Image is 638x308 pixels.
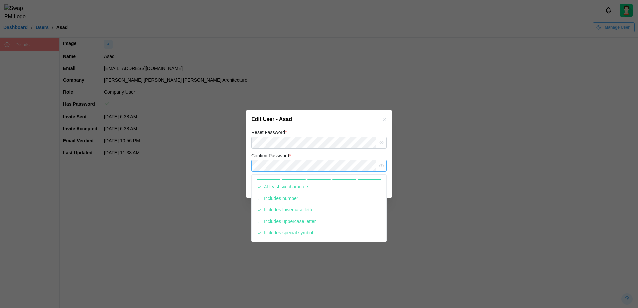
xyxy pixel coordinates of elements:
[264,218,316,225] div: Includes uppercase letter
[251,153,291,160] label: Confirm Password
[264,195,298,202] div: Includes number
[264,206,315,214] div: Includes lowercase letter
[264,229,313,237] div: Includes special symbol
[251,129,287,136] label: Reset Password
[251,117,292,122] h2: Edit User - Asad
[264,183,309,191] div: At least six characters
